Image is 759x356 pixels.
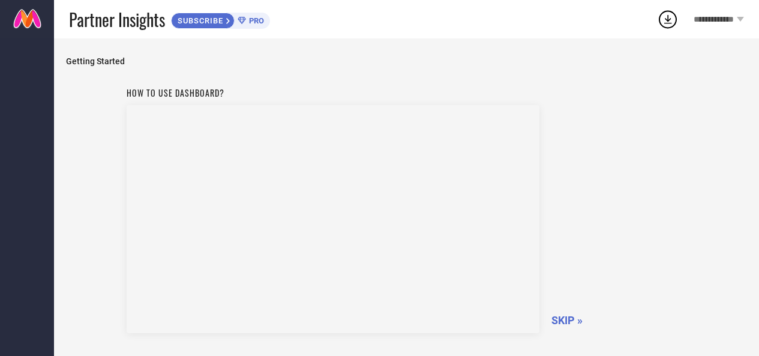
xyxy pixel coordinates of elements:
div: Open download list [657,8,679,30]
span: PRO [246,16,264,25]
span: Getting Started [66,56,747,66]
iframe: YouTube video player [127,105,539,333]
span: Partner Insights [69,7,165,32]
h1: How to use dashboard? [127,86,539,99]
span: SKIP » [551,314,583,327]
a: SUBSCRIBEPRO [171,10,270,29]
span: SUBSCRIBE [172,16,226,25]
